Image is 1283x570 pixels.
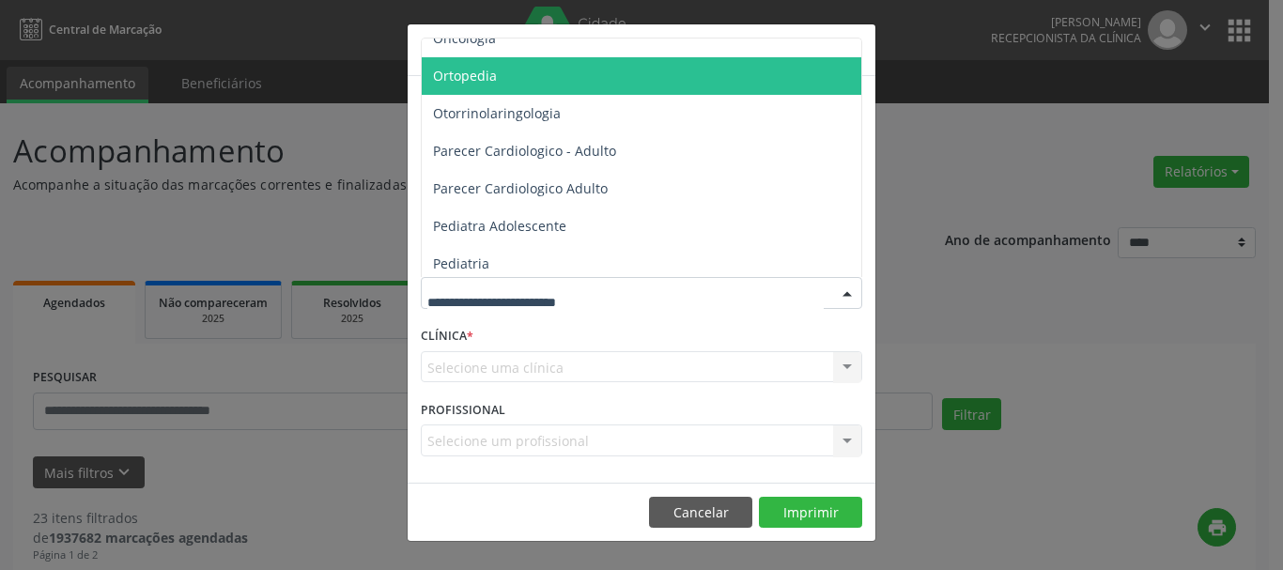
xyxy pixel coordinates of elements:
label: CLÍNICA [421,322,473,351]
span: Ortopedia [433,67,497,85]
span: Pediatra Adolescente [433,217,566,235]
span: Parecer Cardiologico Adulto [433,179,608,197]
span: Pediatria [433,254,489,272]
span: Otorrinolaringologia [433,104,561,122]
button: Imprimir [759,497,862,529]
button: Cancelar [649,497,752,529]
span: Parecer Cardiologico - Adulto [433,142,616,160]
button: Close [838,24,875,70]
label: PROFISSIONAL [421,395,505,424]
span: Oncologia [433,29,496,47]
h5: Relatório de agendamentos [421,38,636,62]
